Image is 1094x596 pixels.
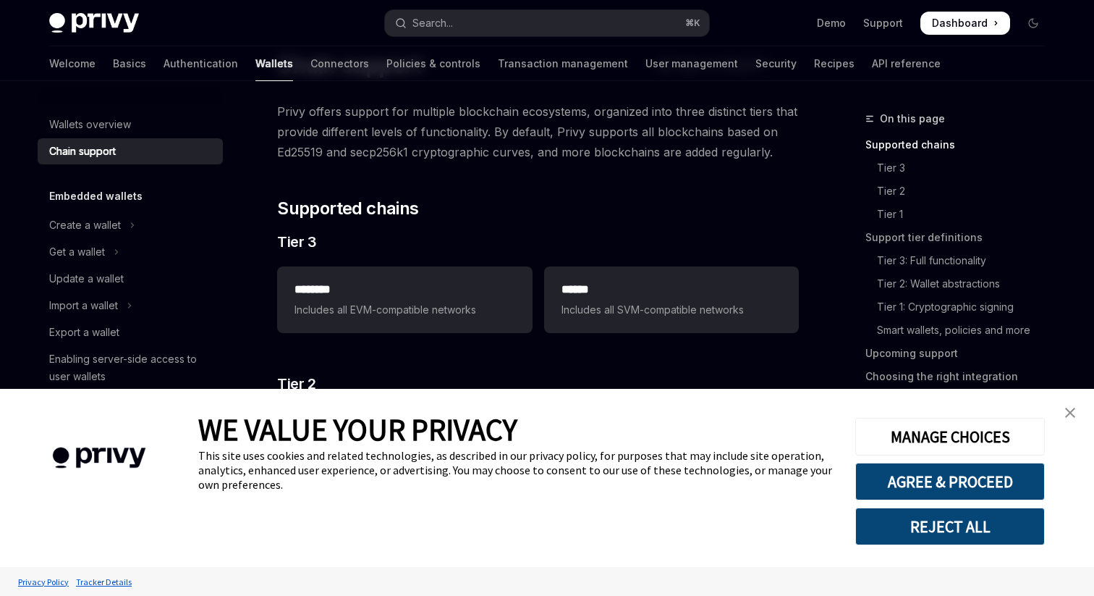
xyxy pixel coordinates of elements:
div: Chain support [49,143,116,160]
img: close banner [1065,408,1075,418]
a: User management [645,46,738,81]
a: Export a wallet [38,319,223,345]
button: Toggle Get a wallet section [38,239,223,265]
button: AGREE & PROCEED [855,463,1045,500]
a: Policies & controls [386,46,480,81]
span: Dashboard [932,16,988,30]
div: Enabling server-side access to user wallets [49,351,214,385]
button: REJECT ALL [855,508,1045,545]
a: Enabling server-side access to user wallets [38,346,223,390]
a: Supported chains [865,133,1056,156]
a: Authentication [164,46,238,81]
a: Tier 3: Full functionality [865,249,1056,272]
div: This site uses cookies and related technologies, as described in our privacy policy, for purposes... [198,448,834,492]
div: Get a wallet [49,243,105,261]
button: Open search [385,10,709,36]
div: Import a wallet [49,297,118,314]
span: Tier 2 [277,374,315,394]
img: company logo [22,427,177,490]
button: Toggle dark mode [1022,12,1045,35]
img: dark logo [49,13,139,33]
span: Privy offers support for multiple blockchain ecosystems, organized into three distinct tiers that... [277,101,799,162]
a: Wallets [255,46,293,81]
a: Transaction management [498,46,628,81]
span: Supported chains [277,197,418,220]
a: Basics [113,46,146,81]
button: Toggle Create a wallet section [38,212,223,238]
a: Welcome [49,46,96,81]
a: Support [863,16,903,30]
a: Tier 1 [865,203,1056,226]
a: Tier 2: Wallet abstractions [865,272,1056,295]
div: Update a wallet [49,270,124,287]
a: Tracker Details [72,569,135,595]
a: Wallets overview [38,112,223,138]
div: Wallets overview [49,116,131,133]
a: Support tier definitions [865,226,1056,249]
div: Export a wallet [49,324,119,341]
a: Dashboard [920,12,1010,35]
a: **** *Includes all SVM-compatible networks [544,266,799,333]
a: Choosing the right integration [865,365,1056,388]
a: Recipes [814,46,855,81]
a: close banner [1056,398,1085,427]
span: WE VALUE YOUR PRIVACY [198,411,517,448]
button: Toggle Import a wallet section [38,293,223,319]
h5: Embedded wallets [49,188,143,205]
a: API reference [872,46,941,81]
a: Update a wallet [38,266,223,292]
a: Connectors [310,46,369,81]
a: **** ***Includes all EVM-compatible networks [277,266,532,333]
span: ⌘ K [685,17,700,29]
span: On this page [880,110,945,127]
span: Tier 3 [277,232,316,252]
div: Create a wallet [49,217,121,234]
span: Includes all SVM-compatible networks [561,301,781,319]
a: Demo [817,16,846,30]
a: Security [755,46,797,81]
a: Upcoming support [865,342,1056,365]
a: Tier 3 [865,156,1056,180]
a: Tier 2 [865,180,1056,203]
a: Privacy Policy [14,569,72,595]
span: Includes all EVM-compatible networks [294,301,514,319]
a: Smart wallets, policies and more [865,319,1056,342]
button: MANAGE CHOICES [855,418,1045,456]
a: Tier 1: Cryptographic signing [865,295,1056,319]
a: Chain support [38,138,223,164]
div: Search... [412,14,453,32]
